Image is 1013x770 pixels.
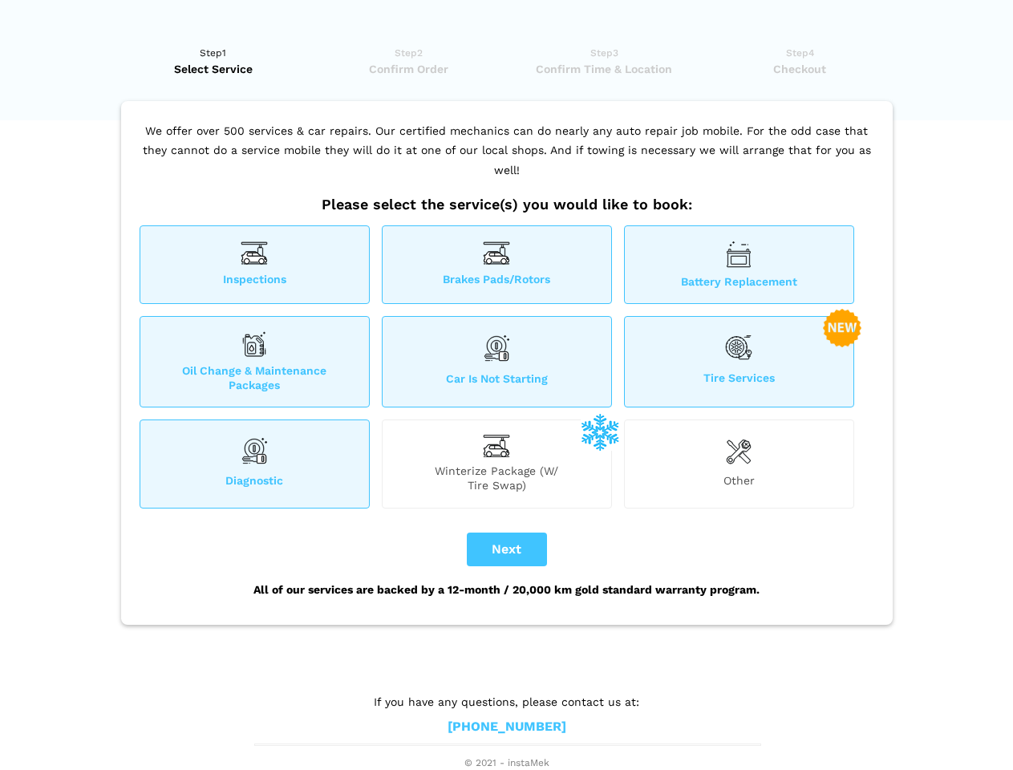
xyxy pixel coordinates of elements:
[316,45,501,77] a: Step2
[467,533,547,566] button: Next
[383,464,611,492] span: Winterize Package (W/ Tire Swap)
[121,61,306,77] span: Select Service
[512,61,697,77] span: Confirm Time & Location
[581,412,619,451] img: winterize-icon_1.png
[140,363,369,392] span: Oil Change & Maintenance Packages
[383,272,611,289] span: Brakes Pads/Rotors
[512,45,697,77] a: Step3
[448,719,566,736] a: [PHONE_NUMBER]
[140,272,369,289] span: Inspections
[254,693,760,711] p: If you have any questions, please contact us at:
[625,274,853,289] span: Battery Replacement
[707,61,893,77] span: Checkout
[707,45,893,77] a: Step4
[254,757,760,770] span: © 2021 - instaMek
[121,45,306,77] a: Step1
[140,473,369,492] span: Diagnostic
[625,473,853,492] span: Other
[136,196,878,213] h2: Please select the service(s) you would like to book:
[625,371,853,392] span: Tire Services
[383,371,611,392] span: Car is not starting
[136,566,878,613] div: All of our services are backed by a 12-month / 20,000 km gold standard warranty program.
[316,61,501,77] span: Confirm Order
[823,309,861,347] img: new-badge-2-48.png
[136,121,878,197] p: We offer over 500 services & car repairs. Our certified mechanics can do nearly any auto repair j...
